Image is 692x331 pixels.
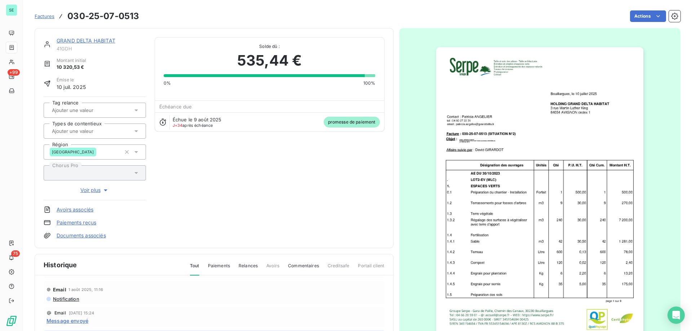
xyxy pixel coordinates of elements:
[68,287,103,292] span: 1 août 2025, 11:16
[173,117,222,122] span: Échue le 9 août 2025
[57,57,86,64] span: Montant initial
[288,263,319,275] span: Commentaires
[44,186,146,194] button: Voir plus
[8,69,20,76] span: +99
[44,260,77,270] span: Historique
[57,64,86,71] span: 10 320,53 €
[69,311,94,315] span: [DATE] 15:24
[53,287,66,292] span: Email
[54,311,66,315] span: Email
[51,128,124,134] input: Ajouter une valeur
[159,104,192,109] span: Échéance due
[52,150,94,154] span: [GEOGRAPHIC_DATA]
[363,80,376,86] span: 100%
[57,77,86,83] span: Émise le
[51,107,124,113] input: Ajouter une valeur
[57,46,146,52] span: 41GDH
[667,307,685,324] div: Open Intercom Messenger
[6,315,17,327] img: Logo LeanPay
[173,123,213,128] span: après échéance
[11,250,20,257] span: 75
[266,263,279,275] span: Avoirs
[57,83,86,91] span: 10 juil. 2025
[35,13,54,19] span: Factures
[57,206,93,213] a: Avoirs associés
[6,4,17,16] div: SE
[208,263,230,275] span: Paiements
[57,219,96,226] a: Paiements reçus
[57,37,115,44] a: GRAND DELTA HABITAT
[164,80,171,86] span: 0%
[630,10,666,22] button: Actions
[80,187,109,194] span: Voir plus
[67,10,139,23] h3: 030-25-07-0513
[173,123,183,128] span: J+34
[46,317,88,325] span: Message envoyé
[324,117,380,128] span: promesse de paiement
[239,263,258,275] span: Relances
[190,263,199,276] span: Tout
[328,263,350,275] span: Creditsafe
[358,263,384,275] span: Portail client
[164,43,376,50] span: Solde dû :
[237,50,302,71] span: 535,44 €
[35,13,54,20] a: Factures
[52,296,79,302] span: Notification
[57,232,106,239] a: Documents associés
